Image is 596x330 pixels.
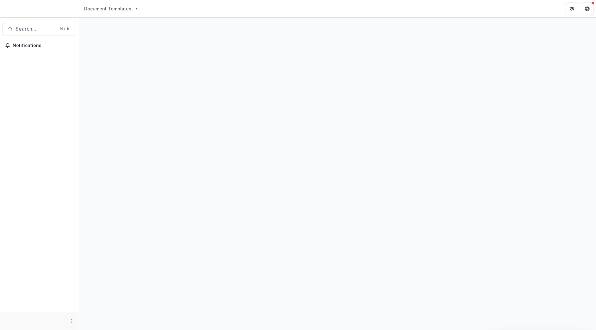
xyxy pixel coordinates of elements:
[82,4,134,13] a: Document Templates
[566,3,578,15] button: Partners
[13,43,74,48] span: Notifications
[58,26,71,33] div: ⌘ + K
[67,317,75,325] button: More
[581,3,593,15] button: Get Help
[3,23,76,35] button: Search...
[16,26,56,32] span: Search...
[82,4,166,13] nav: breadcrumb
[84,5,131,12] div: Document Templates
[3,40,76,51] button: Notifications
